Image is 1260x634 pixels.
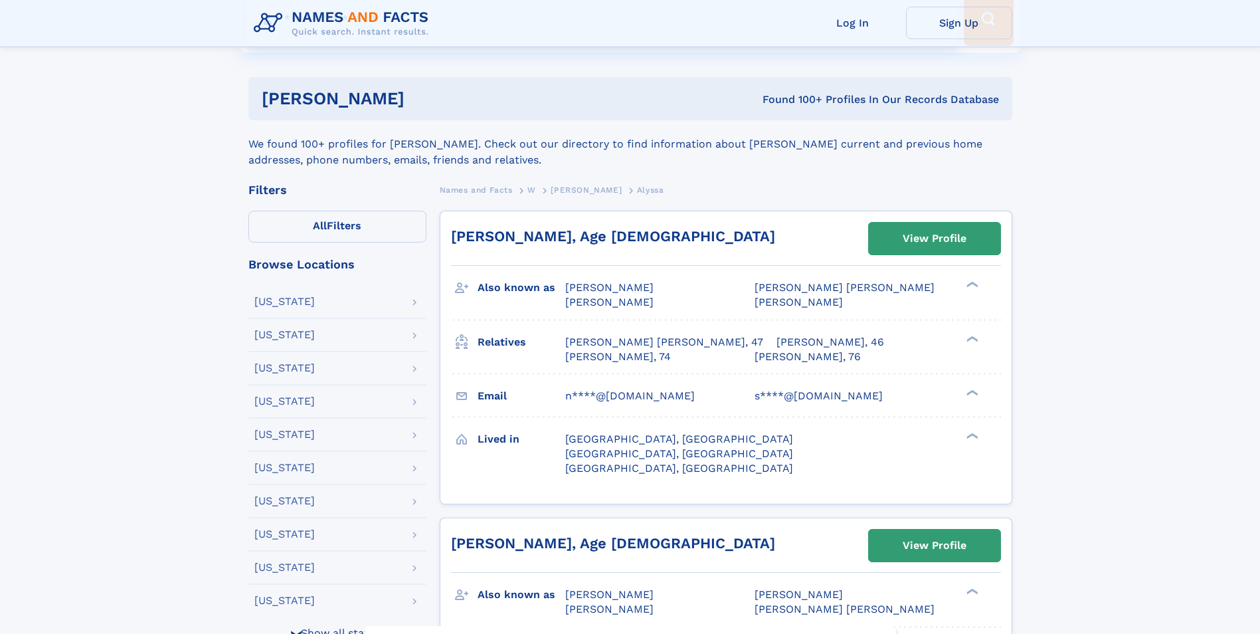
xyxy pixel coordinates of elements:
a: [PERSON_NAME] [551,181,622,198]
a: W [527,181,536,198]
div: ❯ [963,431,979,440]
a: [PERSON_NAME], 74 [565,350,671,364]
a: [PERSON_NAME], 76 [755,350,861,364]
span: W [527,185,536,195]
div: [US_STATE] [254,496,315,506]
a: [PERSON_NAME] [PERSON_NAME], 47 [565,335,763,350]
div: Found 100+ Profiles In Our Records Database [583,92,999,107]
span: Alyssa [637,185,664,195]
div: We found 100+ profiles for [PERSON_NAME]. Check out our directory to find information about [PERS... [248,120,1012,168]
span: [PERSON_NAME] [565,296,654,308]
div: View Profile [903,223,966,254]
div: [US_STATE] [254,529,315,540]
div: [US_STATE] [254,562,315,573]
span: [PERSON_NAME] [755,588,843,601]
a: [PERSON_NAME], Age [DEMOGRAPHIC_DATA] [451,535,775,552]
span: [PERSON_NAME] [PERSON_NAME] [755,603,935,615]
a: Log In [800,7,906,39]
a: Sign Up [906,7,1012,39]
div: [US_STATE] [254,363,315,373]
span: [GEOGRAPHIC_DATA], [GEOGRAPHIC_DATA] [565,433,793,445]
img: Logo Names and Facts [248,5,440,41]
div: [US_STATE] [254,595,315,606]
div: [US_STATE] [254,330,315,340]
h3: Email [478,385,565,407]
div: Filters [248,184,426,196]
div: View Profile [903,530,966,561]
a: [PERSON_NAME], Age [DEMOGRAPHIC_DATA] [451,228,775,245]
span: [PERSON_NAME] [565,603,654,615]
span: [GEOGRAPHIC_DATA], [GEOGRAPHIC_DATA] [565,462,793,475]
h3: Also known as [478,583,565,606]
a: View Profile [869,223,1000,255]
div: [US_STATE] [254,296,315,307]
h3: Relatives [478,331,565,354]
div: [US_STATE] [254,429,315,440]
h1: [PERSON_NAME] [262,90,584,107]
label: Filters [248,211,426,243]
div: [US_STATE] [254,396,315,407]
span: [PERSON_NAME] [551,185,622,195]
div: ❯ [963,587,979,596]
h3: Lived in [478,428,565,451]
h3: Also known as [478,276,565,299]
div: ❯ [963,388,979,397]
div: ❯ [963,334,979,343]
span: [PERSON_NAME] [565,281,654,294]
span: [PERSON_NAME] [565,588,654,601]
div: Browse Locations [248,259,426,270]
a: [PERSON_NAME], 46 [776,335,884,350]
span: [PERSON_NAME] [755,296,843,308]
a: View Profile [869,530,1000,562]
a: Names and Facts [440,181,513,198]
div: ❯ [963,280,979,289]
span: [GEOGRAPHIC_DATA], [GEOGRAPHIC_DATA] [565,447,793,460]
span: All [313,219,327,232]
div: [US_STATE] [254,463,315,473]
span: [PERSON_NAME] [PERSON_NAME] [755,281,935,294]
